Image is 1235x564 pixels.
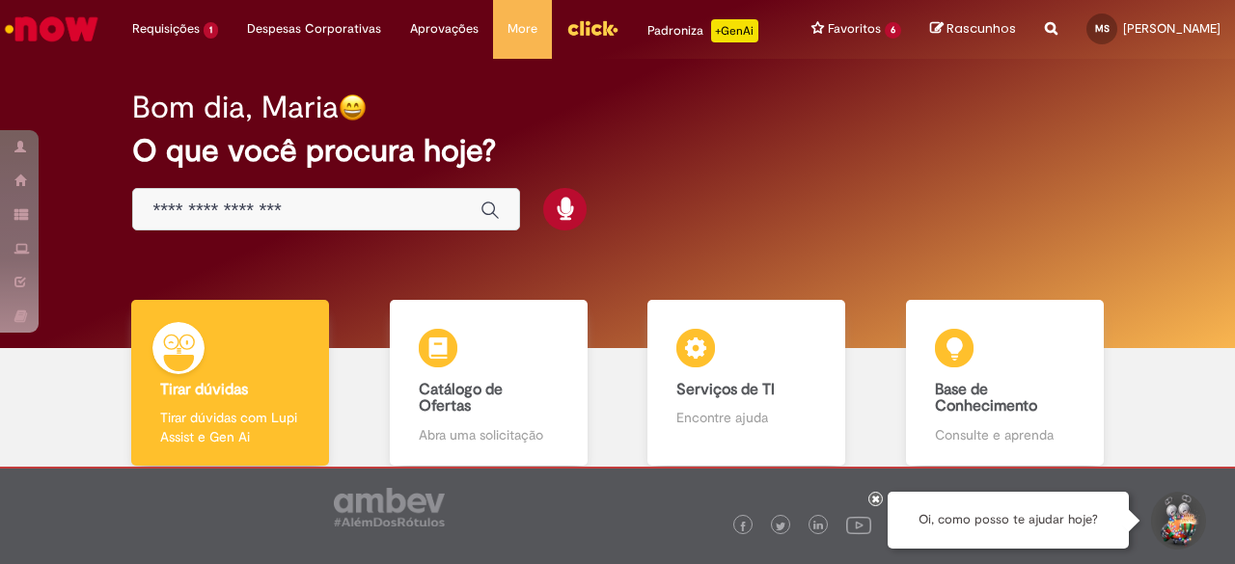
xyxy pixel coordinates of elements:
p: Encontre ajuda [676,408,816,427]
b: Catálogo de Ofertas [419,380,503,416]
b: Tirar dúvidas [160,380,248,399]
span: 6 [885,22,901,39]
span: Requisições [132,19,200,39]
img: logo_footer_twitter.png [776,522,785,531]
p: Tirar dúvidas com Lupi Assist e Gen Ai [160,408,300,446]
a: Rascunhos [930,20,1016,39]
span: MS [1095,22,1110,35]
img: logo_footer_youtube.png [846,512,871,537]
img: ServiceNow [2,10,101,48]
span: 1 [204,22,218,39]
img: happy-face.png [339,94,367,121]
img: click_logo_yellow_360x200.png [566,13,618,42]
b: Base de Conhecimento [935,380,1037,416]
p: Consulte e aprenda [935,425,1075,444]
b: Serviços de TI [676,380,775,399]
a: Serviços de TI Encontre ajuda [617,300,876,467]
div: Padroniza [647,19,758,42]
div: Oi, como posso te ajudar hoje? [888,492,1129,549]
span: [PERSON_NAME] [1123,20,1221,37]
img: logo_footer_linkedin.png [813,521,823,532]
img: logo_footer_facebook.png [738,522,748,531]
h2: Bom dia, Maria [132,91,339,124]
p: Abra uma solicitação [419,425,559,444]
span: Aprovações [410,19,479,39]
span: Favoritos [828,19,881,39]
img: logo_footer_ambev_rotulo_gray.png [334,488,445,526]
span: Despesas Corporativas [247,19,381,39]
h2: O que você procura hoje? [132,134,1102,168]
a: Tirar dúvidas Tirar dúvidas com Lupi Assist e Gen Ai [101,300,360,467]
a: Catálogo de Ofertas Abra uma solicitação [360,300,618,467]
button: Iniciar Conversa de Suporte [1148,492,1206,550]
a: Base de Conhecimento Consulte e aprenda [876,300,1135,467]
span: Rascunhos [947,19,1016,38]
p: +GenAi [711,19,758,42]
span: More [508,19,537,39]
